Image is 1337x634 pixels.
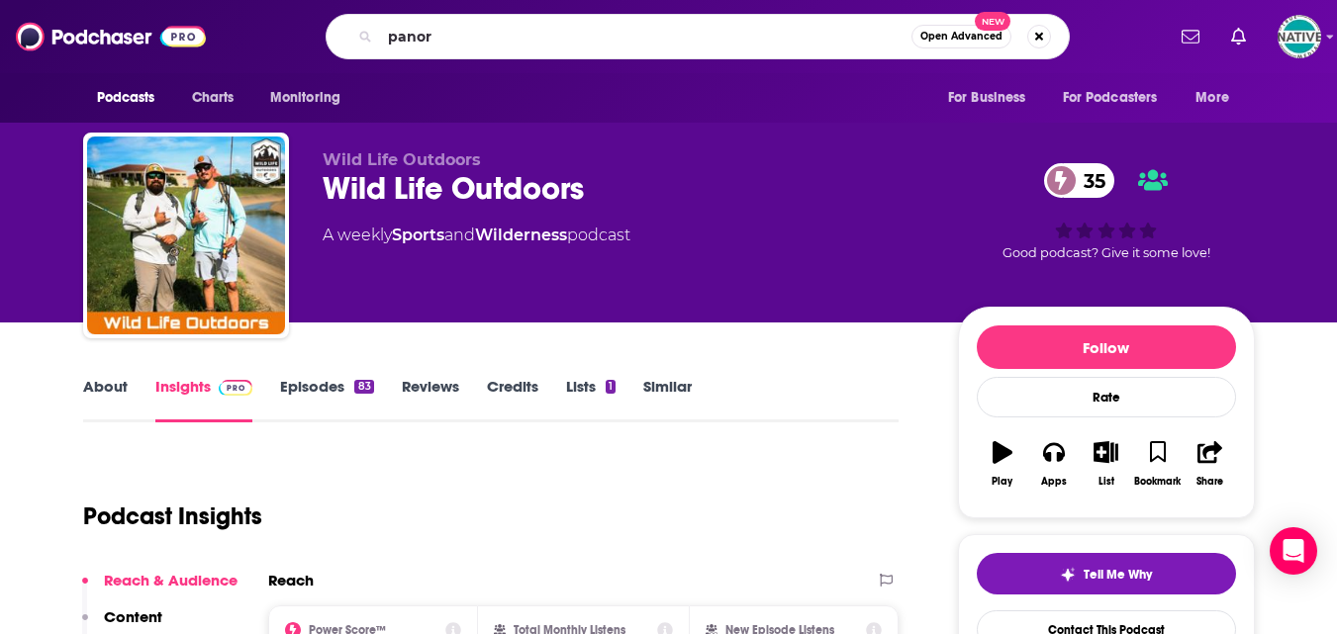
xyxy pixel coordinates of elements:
[1044,163,1115,198] a: 35
[1063,84,1158,112] span: For Podcasters
[920,32,1003,42] span: Open Advanced
[475,226,567,244] a: Wilderness
[1060,567,1076,583] img: tell me why sparkle
[270,84,340,112] span: Monitoring
[1041,476,1067,488] div: Apps
[1223,20,1254,53] a: Show notifications dropdown
[155,377,253,422] a: InsightsPodchaser Pro
[1270,527,1317,575] div: Open Intercom Messenger
[1028,428,1080,499] button: Apps
[1278,15,1321,58] button: Show profile menu
[256,79,366,117] button: open menu
[566,377,616,422] a: Lists1
[104,607,162,626] p: Content
[1132,428,1184,499] button: Bookmark
[977,553,1236,594] button: tell me why sparkleTell Me Why
[911,25,1011,48] button: Open AdvancedNew
[179,79,246,117] a: Charts
[1278,15,1321,58] span: Logged in as truenativemedia
[606,380,616,394] div: 1
[1174,20,1207,53] a: Show notifications dropdown
[992,476,1012,488] div: Play
[1064,163,1115,198] span: 35
[380,21,911,52] input: Search podcasts, credits, & more...
[402,377,459,422] a: Reviews
[1134,476,1181,488] div: Bookmark
[219,380,253,396] img: Podchaser Pro
[354,380,373,394] div: 83
[104,571,238,589] p: Reach & Audience
[326,14,1070,59] div: Search podcasts, credits, & more...
[1003,245,1210,260] span: Good podcast? Give it some love!
[192,84,235,112] span: Charts
[975,12,1010,31] span: New
[977,325,1236,369] button: Follow
[1098,476,1114,488] div: List
[948,84,1026,112] span: For Business
[87,136,285,334] img: Wild Life Outdoors
[977,428,1028,499] button: Play
[1050,79,1187,117] button: open menu
[392,226,444,244] a: Sports
[934,79,1051,117] button: open menu
[1195,84,1229,112] span: More
[977,377,1236,417] div: Rate
[83,501,262,531] h1: Podcast Insights
[82,571,238,607] button: Reach & Audience
[958,150,1255,273] div: 35Good podcast? Give it some love!
[268,571,314,589] h2: Reach
[83,79,181,117] button: open menu
[323,150,481,169] span: Wild Life Outdoors
[280,377,373,422] a: Episodes83
[16,18,206,55] img: Podchaser - Follow, Share and Rate Podcasts
[1080,428,1131,499] button: List
[1196,476,1223,488] div: Share
[83,377,128,422] a: About
[1278,15,1321,58] img: User Profile
[487,377,538,422] a: Credits
[323,224,630,247] div: A weekly podcast
[444,226,475,244] span: and
[643,377,692,422] a: Similar
[97,84,155,112] span: Podcasts
[1184,428,1235,499] button: Share
[1182,79,1254,117] button: open menu
[1084,567,1152,583] span: Tell Me Why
